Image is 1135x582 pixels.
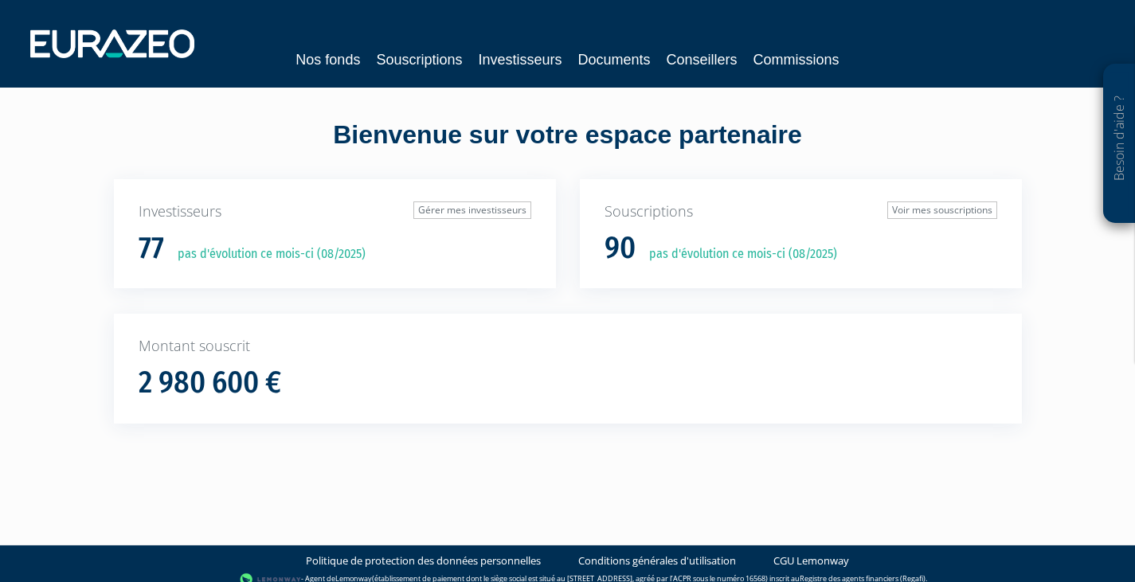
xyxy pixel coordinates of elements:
[166,245,366,264] p: pas d'évolution ce mois-ci (08/2025)
[139,201,531,222] p: Investisseurs
[578,49,651,71] a: Documents
[1110,72,1129,216] p: Besoin d'aide ?
[578,553,736,568] a: Conditions générales d'utilisation
[376,49,462,71] a: Souscriptions
[478,49,562,71] a: Investisseurs
[667,49,738,71] a: Conseillers
[638,245,837,264] p: pas d'évolution ce mois-ci (08/2025)
[30,29,194,58] img: 1732889491-logotype_eurazeo_blanc_rvb.png
[773,553,849,568] a: CGU Lemonway
[413,201,531,219] a: Gérer mes investisseurs
[605,201,997,222] p: Souscriptions
[753,49,840,71] a: Commissions
[102,117,1034,179] div: Bienvenue sur votre espace partenaire
[295,49,360,71] a: Nos fonds
[139,336,997,357] p: Montant souscrit
[139,366,281,400] h1: 2 980 600 €
[605,232,636,265] h1: 90
[139,232,164,265] h1: 77
[887,201,997,219] a: Voir mes souscriptions
[306,553,541,568] a: Politique de protection des données personnelles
